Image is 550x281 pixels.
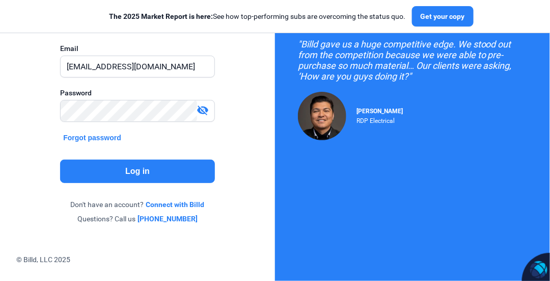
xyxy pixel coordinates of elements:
[109,11,406,21] div: See how top-performing subs are overcoming the status quo.
[298,92,346,140] img: Raul Pacheco
[60,43,214,54] div: Email
[109,12,213,20] span: The 2025 Market Report is here:
[60,160,214,183] button: Log in
[60,199,214,210] div: Don't have an account?
[356,115,403,124] div: RDP Electrical
[137,214,198,224] a: [PHONE_NUMBER]
[197,104,209,116] mat-icon: visibility_off
[356,108,403,115] span: [PERSON_NAME]
[146,199,205,210] a: Connect with Billd
[298,39,527,82] div: "Billd gave us a huge competitive edge. We stood out from the competition because we were able to...
[60,132,124,143] button: Forgot password
[60,88,214,98] div: Password
[412,6,474,27] button: Get your copy
[60,214,214,224] div: Questions? Call us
